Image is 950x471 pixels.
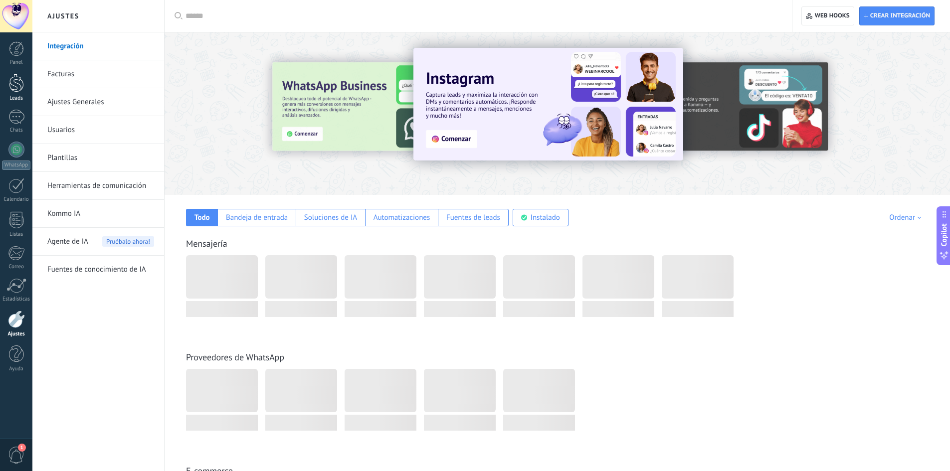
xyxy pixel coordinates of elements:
div: Estadísticas [2,296,31,303]
div: Chats [2,127,31,134]
a: Plantillas [47,144,154,172]
li: Ajustes Generales [32,88,164,116]
a: Kommo IA [47,200,154,228]
a: Usuarios [47,116,154,144]
a: Herramientas de comunicación [47,172,154,200]
div: Soluciones de IA [304,213,357,222]
li: Facturas [32,60,164,88]
div: Ajustes [2,331,31,337]
a: Ajustes Generales [47,88,154,116]
span: Crear integración [870,12,930,20]
div: WhatsApp [2,160,30,170]
img: Slide 1 [413,48,683,160]
img: Slide 2 [615,62,828,151]
span: Copilot [939,223,949,246]
a: Integración [47,32,154,60]
li: Agente de IA [32,228,164,256]
div: Correo [2,264,31,270]
div: Fuentes de leads [446,213,500,222]
div: Instalado [531,213,560,222]
span: Pruébalo ahora! [102,236,154,247]
span: 1 [18,444,26,452]
a: Proveedores de WhatsApp [186,351,284,363]
button: Web hooks [801,6,854,25]
a: Facturas [47,60,154,88]
li: Usuarios [32,116,164,144]
span: Agente de IA [47,228,88,256]
li: Integración [32,32,164,60]
div: Automatizaciones [374,213,430,222]
div: Ordenar [889,213,925,222]
div: Leads [2,95,31,102]
li: Kommo IA [32,200,164,228]
img: Slide 3 [272,62,485,151]
div: Calendario [2,196,31,203]
a: Fuentes de conocimiento de IA [47,256,154,284]
div: Ayuda [2,366,31,372]
div: Listas [2,231,31,238]
div: Bandeja de entrada [226,213,288,222]
button: Crear integración [859,6,935,25]
a: Agente de IAPruébalo ahora! [47,228,154,256]
li: Plantillas [32,144,164,172]
span: Web hooks [815,12,850,20]
li: Herramientas de comunicación [32,172,164,200]
div: Panel [2,59,31,66]
a: Mensajería [186,238,227,249]
div: Todo [194,213,210,222]
li: Fuentes de conocimiento de IA [32,256,164,283]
